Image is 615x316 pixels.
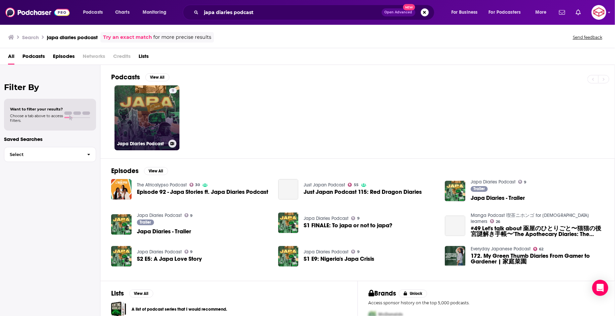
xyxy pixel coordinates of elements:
a: Charts [111,7,134,18]
span: Networks [83,51,105,65]
h3: Japa Diaries Podcast [117,141,166,147]
a: 9 [518,180,527,184]
button: Select [4,147,96,162]
span: 9 [357,250,360,253]
button: View All [129,290,153,298]
a: Everyday Japanese Podcast [471,246,531,252]
button: Unlock [399,290,427,298]
span: Want to filter your results? [10,107,63,111]
a: 9Japa Diaries Podcast [114,85,179,150]
a: Lists [139,51,149,65]
div: Search podcasts, credits, & more... [189,5,441,20]
a: All [8,51,14,65]
a: Just Japan Podcast [304,182,345,188]
a: 62 [533,247,544,251]
img: Japa Diaries - Trailer [445,181,465,201]
a: ListsView All [111,289,153,298]
a: PodcastsView All [111,73,169,81]
p: Access sponsor history on the top 5,000 podcasts. [369,300,604,305]
img: S1 E9: Nigeria's Japa Crisis [278,246,299,266]
a: 9 [184,213,193,217]
span: 9 [357,217,360,220]
a: Episode 92 - Japa Stories ft. Japa Diaries Podcast [137,189,268,195]
a: Japa Diaries Podcast [137,249,182,255]
h2: Brands [369,289,396,298]
a: Japa Diaries - Trailer [137,229,191,234]
span: 62 [539,248,544,251]
span: 30 [195,183,200,186]
a: Show notifications dropdown [573,7,584,18]
h2: Episodes [111,167,139,175]
img: User Profile [592,5,606,20]
span: Credits [113,51,131,65]
span: Open Advanced [385,11,412,14]
button: open menu [447,7,486,18]
h2: Lists [111,289,124,298]
a: Manga Podcast 喫茶ニホンゴ for Japanese learners [471,213,589,224]
a: A list of podcast series that I would recommend. [132,306,227,313]
a: S2 E5: A Japa Love Story [137,256,202,262]
a: Show notifications dropdown [556,7,568,18]
a: Episodes [53,51,75,65]
img: 172. My Green Thumb Diaries From Gamer to Gardener | 家庭菜園 [445,246,465,266]
img: Episode 92 - Japa Stories ft. Japa Diaries Podcast [111,179,132,200]
span: 55 [354,183,359,186]
button: Show profile menu [592,5,606,20]
span: Select [4,152,82,157]
span: Choose a tab above to access filters. [10,113,63,123]
a: Just Japan Podcast 115: Red Dragon Diaries [304,189,422,195]
p: Saved Searches [4,136,96,142]
span: 9 [190,214,193,217]
button: Open AdvancedNew [382,8,415,16]
span: More [535,8,547,17]
a: Japa Diaries - Trailer [111,214,132,235]
span: New [403,4,415,10]
a: Japa Diaries - Trailer [471,195,525,201]
span: 26 [496,220,501,223]
button: View All [145,73,169,81]
span: Trailer [140,220,151,224]
span: Logged in as callista [592,5,606,20]
span: #49 Let's talk about 薬屋のひとりごと〜猫猫の後宮謎解き手帳〜"The Apothecary Diaries: The Palace Cloister Mystery-Sol... [471,226,604,237]
a: The Africalypso Podcast [137,182,187,188]
a: Japa Diaries Podcast [304,216,349,221]
button: open menu [484,7,531,18]
span: for more precise results [153,33,211,41]
a: Just Japan Podcast 115: Red Dragon Diaries [278,179,299,200]
button: open menu [531,7,555,18]
span: Trailer [474,187,485,191]
img: S1 FINALE: To japa or not to japa? [278,213,299,233]
a: S1 FINALE: To japa or not to japa? [304,223,392,228]
button: View All [144,167,168,175]
a: S1 E9: Nigeria's Japa Crisis [304,256,374,262]
span: 9 [172,88,174,94]
a: Podcasts [22,51,45,65]
button: Send feedback [571,34,604,40]
a: 9 [351,250,360,254]
img: S2 E5: A Japa Love Story [111,246,132,266]
a: 9 [169,88,177,93]
a: 26 [490,219,501,223]
span: 9 [190,250,193,253]
button: open menu [78,7,111,18]
img: Podchaser - Follow, Share and Rate Podcasts [5,6,70,19]
span: 9 [524,181,527,184]
h3: Search [22,34,39,41]
a: 9 [351,216,360,220]
a: Japa Diaries Podcast [137,213,182,218]
span: For Podcasters [489,8,521,17]
a: Try an exact match [103,33,152,41]
a: EpisodesView All [111,167,168,175]
span: Podcasts [83,8,103,17]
